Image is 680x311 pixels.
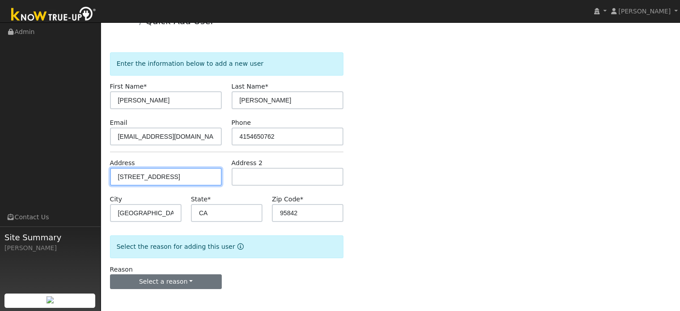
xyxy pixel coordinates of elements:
[235,243,244,250] a: Reason for new user
[116,17,136,24] a: Admin
[618,8,671,15] span: [PERSON_NAME]
[145,16,214,26] a: Quick Add User
[110,195,122,204] label: City
[110,82,147,91] label: First Name
[4,243,96,253] div: [PERSON_NAME]
[300,196,303,203] span: Required
[110,118,127,128] label: Email
[110,158,135,168] label: Address
[110,52,344,75] div: Enter the information below to add a new user
[7,5,101,25] img: Know True-Up
[110,235,344,258] div: Select the reason for adding this user
[265,83,268,90] span: Required
[232,118,251,128] label: Phone
[232,82,268,91] label: Last Name
[46,296,54,303] img: retrieve
[207,196,211,203] span: Required
[272,195,303,204] label: Zip Code
[110,265,133,274] label: Reason
[232,158,263,168] label: Address 2
[110,274,222,290] button: Select a reason
[144,83,147,90] span: Required
[191,195,211,204] label: State
[4,231,96,243] span: Site Summary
